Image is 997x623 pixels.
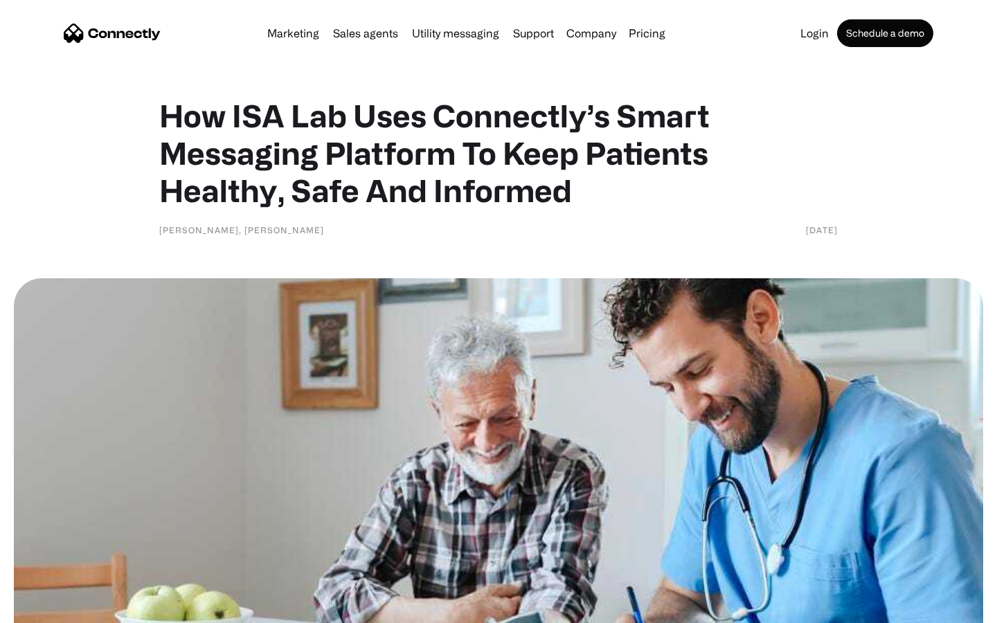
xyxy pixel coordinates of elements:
[28,599,83,618] ul: Language list
[14,599,83,618] aside: Language selected: English
[159,223,324,237] div: [PERSON_NAME], [PERSON_NAME]
[566,24,616,43] div: Company
[562,24,620,43] div: Company
[406,28,505,39] a: Utility messaging
[806,223,838,237] div: [DATE]
[837,19,933,47] a: Schedule a demo
[64,23,161,44] a: home
[159,97,838,209] h1: How ISA Lab Uses Connectly’s Smart Messaging Platform To Keep Patients Healthy, Safe And Informed
[262,28,325,39] a: Marketing
[327,28,404,39] a: Sales agents
[795,28,834,39] a: Login
[623,28,671,39] a: Pricing
[508,28,559,39] a: Support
